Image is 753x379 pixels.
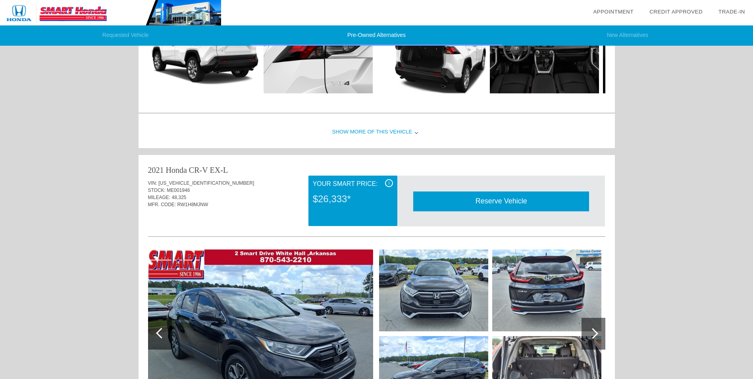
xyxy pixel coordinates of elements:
span: RW1H8MJNW [177,202,208,207]
span: ME001946 [167,188,190,193]
img: toyota_20rav4xlepremsu5a_taillight [264,12,373,93]
li: Pre-Owned Alternatives [251,25,502,46]
img: toyota_20rav4xlepremsu5a_angularrear [150,12,260,93]
img: toyota_20rav4xlepremsu5a_tempcontrol [603,12,712,93]
span: 48,325 [172,195,187,200]
img: Used-2021-Honda-CR-V-EX-L-ID21277993666-aHR0cDovL2ltYWdlcy51bml0c2ludmVudG9yeS5jb20vdXBsb2Fkcy9wa... [379,249,488,331]
div: $26,333* [313,189,393,209]
div: Show More of this Vehicle [139,116,615,148]
div: Quoted on [DATE] 11:14:06 AM [148,213,605,226]
img: Used-2021-Honda-CR-V-EX-L-ID21277993672-aHR0cDovL2ltYWdlcy51bml0c2ludmVudG9yeS5jb20vdXBsb2Fkcy9wa... [492,249,601,331]
div: 2021 Honda CR-V [148,164,208,176]
span: MILEAGE: [148,195,171,200]
div: Reserve Vehicle [413,191,589,211]
a: Appointment [593,9,634,15]
img: toyota_20rav4xlepremsu5a_trunk [377,12,486,93]
span: STOCK: [148,188,166,193]
img: toyota_20rav4xlepremsu5a_dashboard [490,12,599,93]
span: [US_VEHICLE_IDENTIFICATION_NUMBER] [158,180,254,186]
span: VIN: [148,180,157,186]
div: EX-L [210,164,228,176]
a: Credit Approved [649,9,703,15]
div: Your Smart Price: [313,179,393,189]
a: Trade-In [718,9,745,15]
span: MFR. CODE: [148,202,176,207]
li: New Alternatives [502,25,753,46]
div: i [385,179,393,187]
